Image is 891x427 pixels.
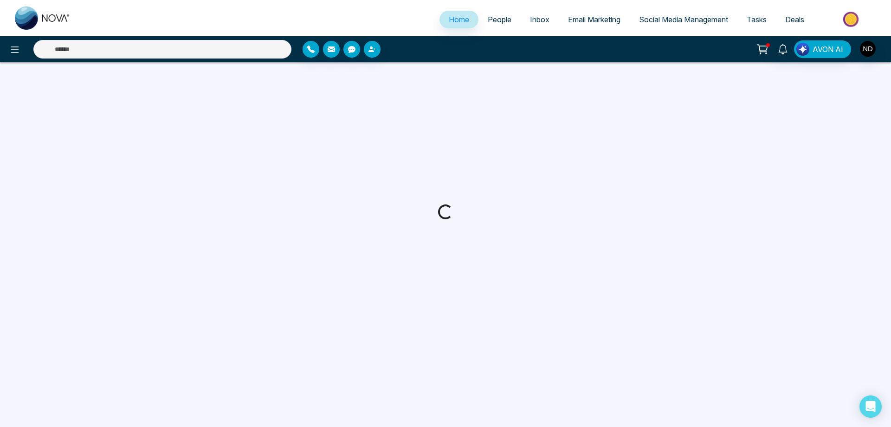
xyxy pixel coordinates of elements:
div: Open Intercom Messenger [859,395,882,418]
img: User Avatar [860,41,876,57]
a: People [478,11,521,28]
a: Email Marketing [559,11,630,28]
span: People [488,15,511,24]
a: Deals [776,11,814,28]
span: Tasks [747,15,767,24]
span: Social Media Management [639,15,728,24]
img: Lead Flow [796,43,809,56]
a: Inbox [521,11,559,28]
a: Home [439,11,478,28]
span: Deals [785,15,804,24]
span: Email Marketing [568,15,620,24]
a: Social Media Management [630,11,737,28]
span: Inbox [530,15,549,24]
img: Nova CRM Logo [15,7,71,30]
span: Home [449,15,469,24]
span: AVON AI [813,44,843,55]
button: AVON AI [794,40,851,58]
a: Tasks [737,11,776,28]
img: Market-place.gif [818,9,885,30]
